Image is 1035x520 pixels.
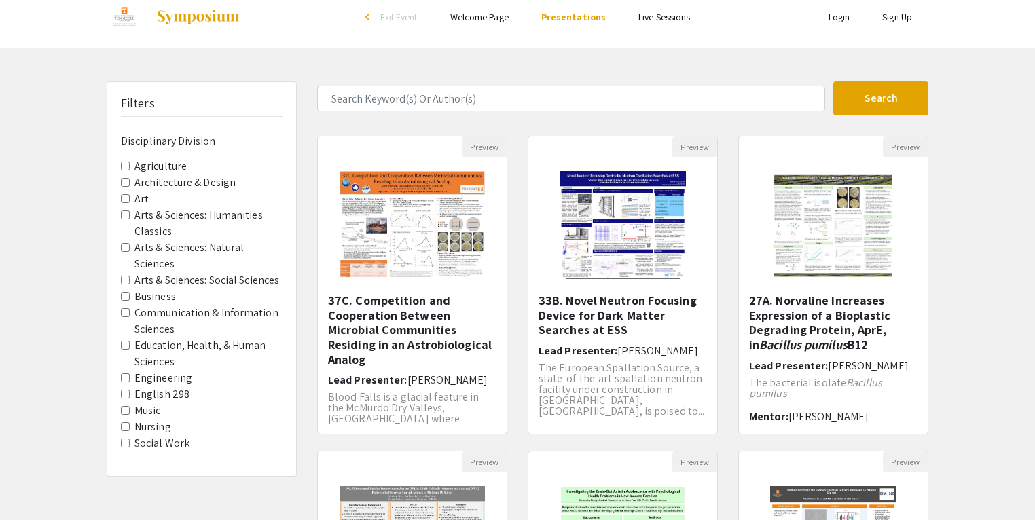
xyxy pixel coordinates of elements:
button: Preview [883,451,928,472]
label: Arts & Sciences: Natural Sciences [134,240,283,272]
input: Search Keyword(s) Or Author(s) [317,86,825,111]
img: <p>37C. Competition and Cooperation Between Microbial Communities Residing in an Astrobiological ... [326,157,498,293]
button: Preview [462,451,507,472]
span: [PERSON_NAME] [617,343,697,358]
label: Communication & Information Sciences [134,305,283,337]
label: Business [134,289,176,305]
label: Arts & Sciences: Humanities Classics [134,207,283,240]
span: Mentor: [749,409,788,424]
label: English 298 [134,386,189,403]
label: Agriculture [134,158,187,174]
label: Education, Health, & Human Sciences [134,337,283,370]
em: Bacillus pumilus [749,375,882,401]
label: Music [134,403,161,419]
h6: Lead Presenter: [539,344,707,357]
label: Art [134,191,149,207]
label: Nursing [134,419,171,435]
button: Preview [672,136,717,157]
span: Exit Event [380,11,418,23]
span: The bacterial isolate [749,375,846,390]
button: Preview [462,136,507,157]
label: Engineering [134,370,192,386]
label: Arts & Sciences: Social Sciences [134,272,279,289]
h5: 33B. Novel Neutron Focusing Device for Dark Matter Searches at ESS [539,293,707,337]
button: Search [833,81,928,115]
div: Open Presentation <p>27A. Norvaline Increases Expression of a Bioplastic Degrading Protein, AprE,... [738,136,928,434]
div: arrow_back_ios [365,13,374,21]
a: Sign Up [882,11,912,23]
h6: Lead Presenter: [749,359,918,372]
p: The European Spallation Source, a state-of-the-art spallation neutron facility under construction... [539,363,707,417]
span: [PERSON_NAME] [828,358,908,373]
p: Blood Falls is a glacial feature in the McMurdo Dry Valleys, [GEOGRAPHIC_DATA] where subglacial b... [328,392,496,446]
div: Open Presentation <p>33B. Novel Neutron Focusing Device for Dark Matter Searches at ESS &nbsp;</p> [528,136,718,434]
a: Welcome Page [450,11,509,23]
a: Login [829,11,850,23]
button: Preview [883,136,928,157]
em: Bacillus pumilus [759,337,848,352]
span: [PERSON_NAME] [788,409,869,424]
label: Social Work [134,435,189,451]
label: Architecture & Design [134,174,236,191]
span: [PERSON_NAME] [407,373,488,387]
h6: Disciplinary Division [121,134,283,147]
img: Symposium by ForagerOne [156,9,240,25]
h6: Lead Presenter: [328,373,496,386]
h5: 37C. Competition and Cooperation Between Microbial Communities Residing in an Astrobiological Analog [328,293,496,367]
img: <p>27A. Norvaline Increases Expression of a Bioplastic Degrading Protein, AprE, in <em>Bacillus p... [749,157,917,293]
img: <p>33B. Novel Neutron Focusing Device for Dark Matter Searches at ESS &nbsp;</p> [546,157,700,293]
button: Preview [672,451,717,472]
a: Presentations [541,11,606,23]
h5: Filters [121,96,155,111]
h5: 27A. Norvaline Increases Expression of a Bioplastic Degrading Protein, AprE, in B12 [749,293,918,352]
div: Open Presentation <p>37C. Competition and Cooperation Between Microbial Communities Residing in a... [317,136,507,434]
iframe: Chat [10,459,58,510]
a: Live Sessions [638,11,690,23]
